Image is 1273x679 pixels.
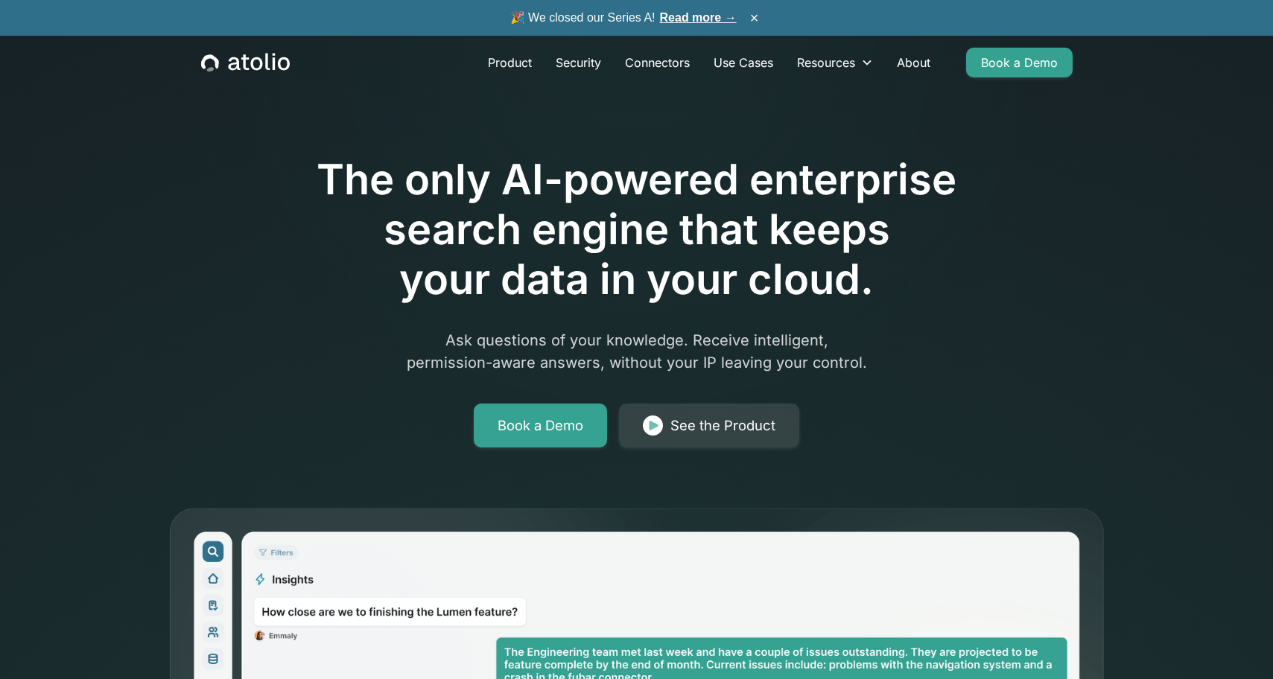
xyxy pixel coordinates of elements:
[351,329,923,374] p: Ask questions of your knowledge. Receive intelligent, permission-aware answers, without your IP l...
[797,54,855,71] div: Resources
[476,48,544,77] a: Product
[619,404,799,448] a: See the Product
[746,10,764,26] button: ×
[613,48,702,77] a: Connectors
[510,9,737,27] span: 🎉 We closed our Series A!
[201,53,290,72] a: home
[702,48,785,77] a: Use Cases
[544,48,613,77] a: Security
[966,48,1073,77] a: Book a Demo
[670,415,775,436] div: See the Product
[785,48,885,77] div: Resources
[660,11,737,24] a: Read more →
[474,404,607,448] a: Book a Demo
[255,155,1018,305] h1: The only AI-powered enterprise search engine that keeps your data in your cloud.
[885,48,942,77] a: About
